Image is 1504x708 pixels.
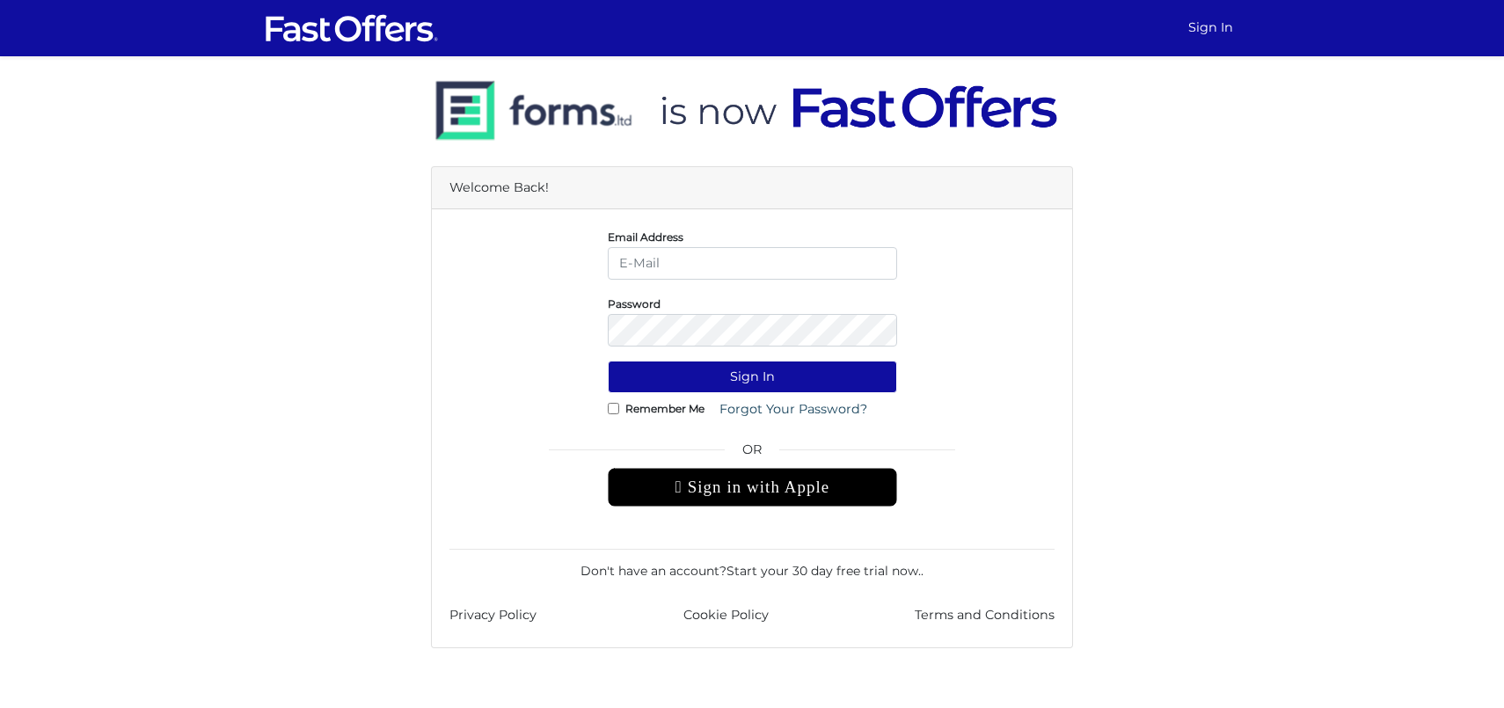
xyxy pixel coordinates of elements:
a: Sign In [1181,11,1240,45]
label: Remember Me [625,406,705,411]
button: Sign In [608,361,897,393]
span: OR [608,440,897,468]
label: Password [608,302,661,306]
a: Start your 30 day free trial now. [726,563,921,579]
div: Sign in with Apple [608,468,897,507]
div: Don't have an account? . [449,549,1055,580]
label: Email Address [608,235,683,239]
a: Forgot Your Password? [708,393,879,426]
a: Terms and Conditions [915,605,1055,625]
div: Welcome Back! [432,167,1072,209]
a: Cookie Policy [683,605,769,625]
a: Privacy Policy [449,605,537,625]
input: E-Mail [608,247,897,280]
